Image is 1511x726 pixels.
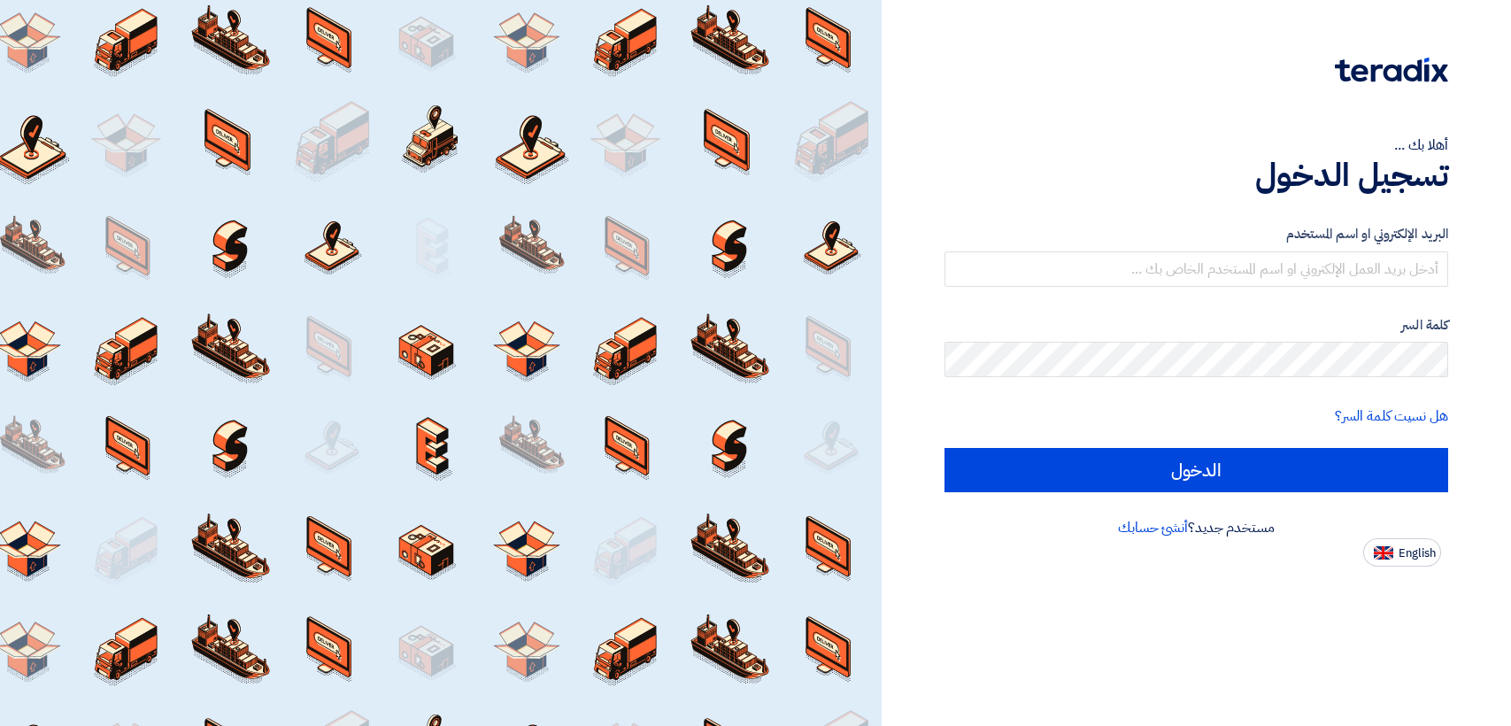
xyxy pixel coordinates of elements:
img: Teradix logo [1335,58,1448,82]
img: en-US.png [1374,546,1393,560]
button: English [1363,538,1441,567]
span: English [1399,547,1436,560]
label: كلمة السر [944,315,1448,336]
label: البريد الإلكتروني او اسم المستخدم [944,224,1448,244]
input: الدخول [944,448,1448,492]
div: أهلا بك ... [944,135,1448,156]
h1: تسجيل الدخول [944,156,1448,195]
a: أنشئ حسابك [1118,517,1188,538]
a: هل نسيت كلمة السر؟ [1335,405,1448,427]
input: أدخل بريد العمل الإلكتروني او اسم المستخدم الخاص بك ... [944,251,1448,287]
div: مستخدم جديد؟ [944,517,1448,538]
